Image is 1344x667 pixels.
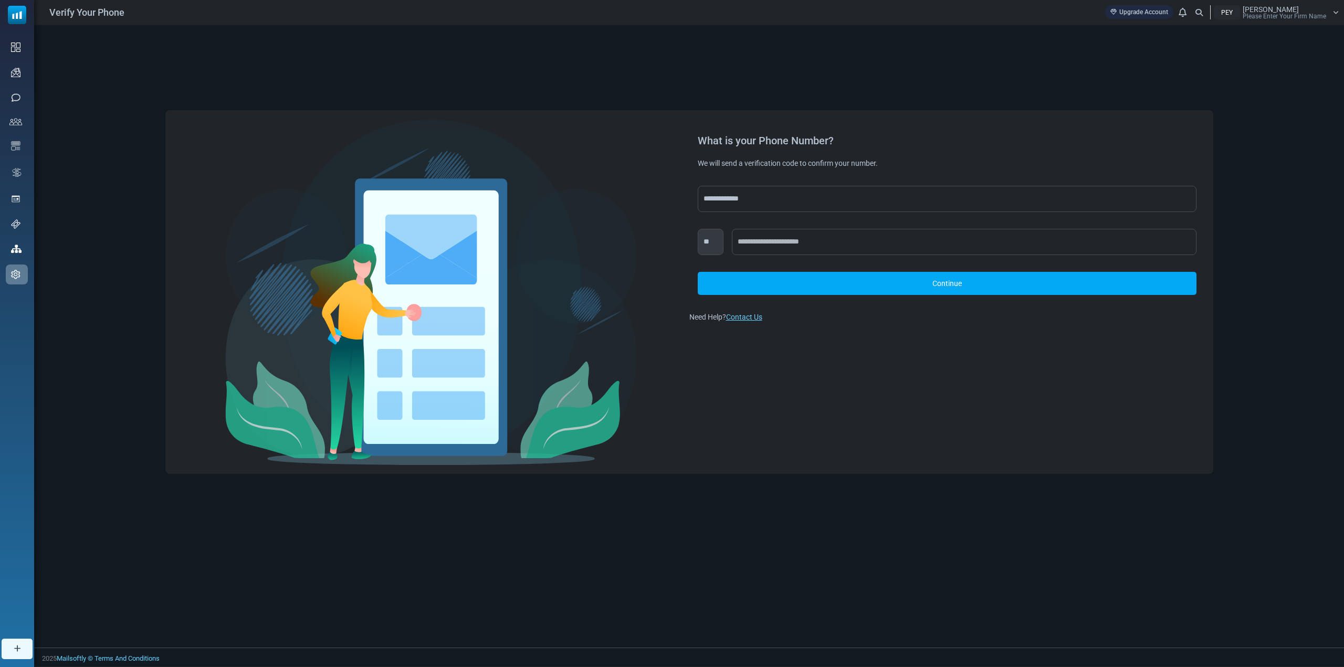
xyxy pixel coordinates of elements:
div: What is your Phone Number? [698,135,1196,146]
img: contacts-icon.svg [9,118,22,125]
a: Mailsoftly © [57,654,93,662]
img: mailsoftly_icon_blue_white.svg [8,6,26,24]
img: sms-icon.png [11,93,20,102]
span: Verify Your Phone [49,5,124,19]
img: settings-icon.svg [11,270,20,279]
a: Contact Us [726,313,762,321]
img: support-icon.svg [11,219,20,229]
a: Continue [698,272,1196,295]
img: email-templates-icon.svg [11,141,20,151]
span: Please Enter Your Firm Name [1243,13,1326,19]
span: [PERSON_NAME] [1243,6,1299,13]
div: Need Help? [689,312,1205,323]
footer: 2025 [34,648,1344,666]
a: Terms And Conditions [94,654,160,662]
a: Upgrade Account [1105,5,1173,19]
img: landing_pages.svg [11,194,20,204]
img: workflow.svg [11,166,23,178]
a: PEY [PERSON_NAME] Please Enter Your Firm Name [1214,5,1339,19]
div: We will send a verification code to confirm your number. [698,158,1196,169]
img: campaigns-icon.png [11,68,20,77]
span: translation missing: en.layouts.footer.terms_and_conditions [94,654,160,662]
div: PEY [1214,5,1240,19]
img: dashboard-icon.svg [11,43,20,52]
